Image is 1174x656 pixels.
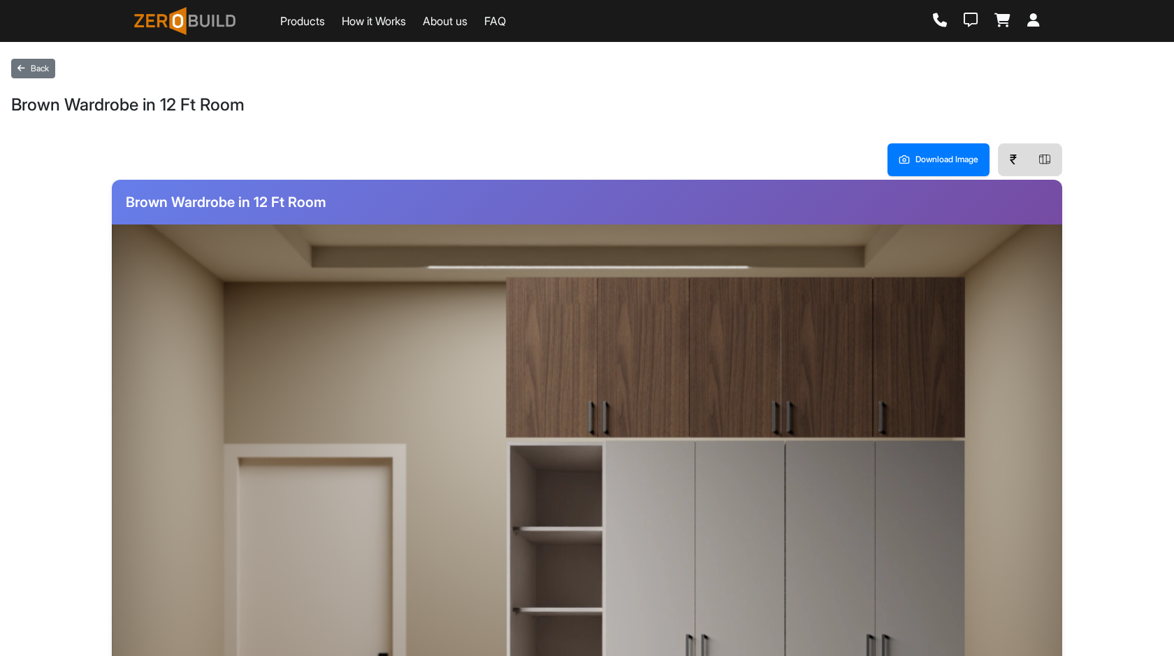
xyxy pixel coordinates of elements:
[134,7,235,35] img: ZeroBuild logo
[1027,13,1040,29] a: Login
[342,13,406,29] a: How it Works
[505,276,966,438] img: 8ft Loft - Walnut Brown - 80 x 225 x 10 cm
[887,143,990,176] button: Download Image
[999,144,1028,176] div: Toggle Price Display
[112,180,1062,224] h3: Brown Wardrobe in 12 Ft Room
[915,153,978,166] span: Download Image
[484,13,506,29] a: FAQ
[11,95,1163,115] h1: Brown Wardrobe in 12 Ft Room
[423,13,468,29] a: About us
[11,59,55,78] button: Back
[280,13,325,29] a: Products
[1028,144,1061,176] div: Toggle Internal View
